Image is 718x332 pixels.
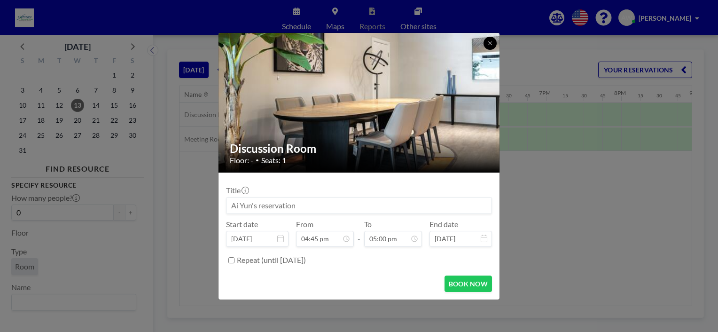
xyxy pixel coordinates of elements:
label: To [364,220,372,229]
label: From [296,220,313,229]
span: Seats: 1 [261,156,286,165]
img: 537.jpg [219,8,500,197]
label: End date [429,220,458,229]
label: Title [226,186,248,195]
h2: Discussion Room [230,142,489,156]
span: Floor: - [230,156,253,165]
span: • [256,157,259,164]
label: Repeat (until [DATE]) [237,255,306,265]
span: - [358,223,360,244]
input: Ai Yun's reservation [226,198,492,213]
button: BOOK NOW [445,276,492,292]
label: Start date [226,220,258,229]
